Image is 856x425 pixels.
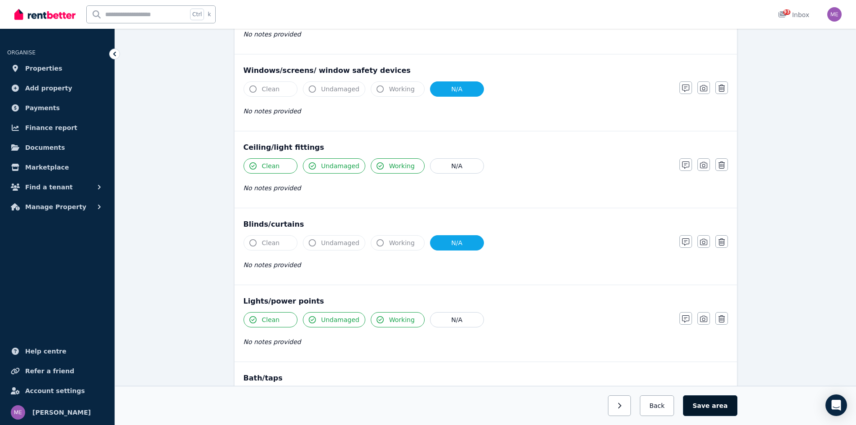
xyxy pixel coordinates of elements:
[32,407,91,418] span: [PERSON_NAME]
[389,161,415,170] span: Working
[303,312,365,327] button: Undamaged
[262,85,280,94] span: Clean
[303,158,365,174] button: Undamaged
[430,158,484,174] button: N/A
[244,373,728,384] div: Bath/taps
[389,238,415,247] span: Working
[430,312,484,327] button: N/A
[303,235,365,251] button: Undamaged
[25,63,62,74] span: Properties
[371,312,425,327] button: Working
[7,342,107,360] a: Help centre
[7,382,107,400] a: Account settings
[244,235,297,251] button: Clean
[190,9,204,20] span: Ctrl
[389,85,415,94] span: Working
[244,312,297,327] button: Clean
[640,395,674,416] button: Back
[25,385,85,396] span: Account settings
[321,238,359,247] span: Undamaged
[244,142,728,153] div: Ceiling/light fittings
[25,103,60,113] span: Payments
[14,8,75,21] img: RentBetter
[321,161,359,170] span: Undamaged
[25,366,74,376] span: Refer a friend
[7,198,107,216] button: Manage Property
[262,238,280,247] span: Clean
[7,49,35,56] span: ORGANISE
[371,158,425,174] button: Working
[208,11,211,18] span: k
[244,107,301,115] span: No notes provided
[683,395,737,416] button: Save area
[7,99,107,117] a: Payments
[25,162,69,173] span: Marketplace
[244,261,301,268] span: No notes provided
[7,79,107,97] a: Add property
[7,362,107,380] a: Refer a friend
[430,235,484,251] button: N/A
[7,178,107,196] button: Find a tenant
[7,119,107,137] a: Finance report
[321,315,359,324] span: Undamaged
[244,31,301,38] span: No notes provided
[825,394,847,416] div: Open Intercom Messenger
[25,201,86,212] span: Manage Property
[389,315,415,324] span: Working
[7,59,107,77] a: Properties
[25,142,65,153] span: Documents
[371,81,425,97] button: Working
[7,158,107,176] a: Marketplace
[244,65,728,76] div: Windows/screens/ window safety devices
[244,219,728,230] div: Blinds/curtains
[712,401,727,410] span: area
[25,83,72,94] span: Add property
[321,85,359,94] span: Undamaged
[25,182,73,192] span: Find a tenant
[778,10,809,19] div: Inbox
[303,81,365,97] button: Undamaged
[25,122,77,133] span: Finance report
[25,346,67,357] span: Help centre
[244,81,297,97] button: Clean
[827,7,842,22] img: Melinda Enriquez
[371,235,425,251] button: Working
[262,315,280,324] span: Clean
[262,161,280,170] span: Clean
[783,9,790,15] span: 93
[244,184,301,192] span: No notes provided
[430,81,484,97] button: N/A
[244,158,297,174] button: Clean
[244,296,728,307] div: Lights/power points
[11,405,25,420] img: Melinda Enriquez
[7,139,107,157] a: Documents
[244,338,301,345] span: No notes provided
